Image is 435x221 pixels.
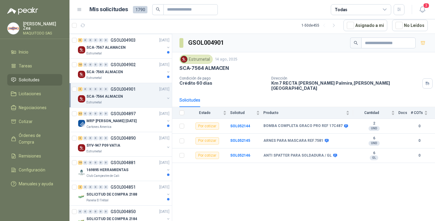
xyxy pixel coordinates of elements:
div: 0 [98,136,103,140]
span: Manuales y ayuda [19,180,53,187]
p: [DATE] [159,209,169,215]
div: Por cotizar [195,152,219,159]
div: 0 [93,136,98,140]
b: 6 [353,136,395,141]
div: 0 [83,87,88,91]
div: 15 [78,161,82,165]
p: SCA-7564 ALMACEN [86,94,123,99]
b: 2 [353,121,395,126]
div: 1 - 50 de 455 [301,21,339,30]
div: UND [369,141,380,146]
img: Company Logo [78,169,85,176]
p: [PERSON_NAME] Zea [23,22,62,30]
div: 0 [88,112,93,116]
span: Solicitudes [19,76,40,83]
div: 0 [98,87,103,91]
div: 2 [78,185,82,189]
div: 0 [88,87,93,91]
div: 0 [98,185,103,189]
div: 0 [104,38,108,42]
p: SYV-947 P09 VATIA [86,143,120,148]
p: MAQUITODO SAS [23,31,62,35]
p: GSOL004850 [111,210,136,214]
a: 32 0 0 0 0 0 GSOL004897[DATE] Company LogoMRP [PERSON_NAME] [DATE]Cartones America [78,110,171,129]
p: [DATE] [159,37,169,43]
p: GSOL004890 [111,136,136,140]
span: # COTs [411,111,423,115]
b: 0 [411,138,428,144]
img: Company Logo [78,46,85,54]
span: Tareas [19,63,32,69]
b: ARNES PARA MASCARA REF.7581 [263,138,323,143]
p: 169895 HERRAMIENTAS [86,167,128,173]
a: Remisiones [7,150,62,162]
div: 0 [104,210,108,214]
span: Órdenes de Compra [19,132,56,145]
img: Logo peakr [7,7,38,15]
b: SOL052145 [230,138,250,143]
div: 0 [83,136,88,140]
a: SOL052146 [230,153,250,158]
b: BOMBA COMPLETA GRACO PRO REF 17C487 [263,124,343,128]
span: 3 [423,3,430,8]
img: Company Logo [78,193,85,200]
div: 0 [98,210,103,214]
div: 0 [93,161,98,165]
p: Estrumetal [86,149,102,154]
th: Producto [263,107,353,119]
span: Inicio [19,49,28,55]
a: Negociaciones [7,102,62,113]
div: Por cotizar [195,122,219,130]
p: [DATE] [159,160,169,166]
div: 0 [78,210,82,214]
p: SCA-7564 ALMACEN [179,65,229,71]
span: 1790 [133,6,147,13]
b: 0 [411,153,428,158]
p: Panela El Trébol [86,198,108,203]
a: Manuales y ayuda [7,178,62,190]
p: Dirección [271,76,420,80]
a: 15 0 0 0 0 0 GSOL004881[DATE] Company Logo169895 HERRAMIENTASClub Campestre de Cali [78,159,171,178]
a: SOL052144 [230,124,250,128]
div: 0 [104,161,108,165]
img: Company Logo [181,56,187,63]
div: 0 [104,136,108,140]
span: search [156,7,160,11]
div: 0 [93,38,98,42]
div: 0 [83,112,88,116]
div: Solicitudes [179,97,200,103]
a: Cotizar [7,116,62,127]
a: 6 0 0 0 0 0 GSOL004903[DATE] Company LogoSCA-7567 ALAMACENEstrumetal [78,37,171,56]
span: Cantidad [353,111,390,115]
p: Estrumetal [86,51,102,56]
p: SOLICITUD DE COMPRA 2188 [86,192,137,197]
a: Licitaciones [7,88,62,99]
div: 0 [83,63,88,67]
th: Estado [188,107,230,119]
div: 0 [88,210,93,214]
p: GSOL004851 [111,185,136,189]
div: 10 [78,63,82,67]
div: 0 [93,210,98,214]
div: Por cotizar [195,137,219,145]
div: 0 [104,112,108,116]
th: # COTs [411,107,435,119]
p: [DATE] [159,184,169,190]
div: 0 [83,210,88,214]
a: 10 0 0 0 0 0 GSOL004902[DATE] Company LogoSCA-7565 ALMACENEstrumetal [78,61,171,80]
p: GSOL004901 [111,87,136,91]
div: UND [369,126,380,131]
div: 0 [88,136,93,140]
span: search [354,41,358,45]
img: Company Logo [8,23,19,34]
div: 0 [93,63,98,67]
p: Cartones America [86,125,111,129]
b: 6 [353,151,395,156]
a: Solicitudes [7,74,62,86]
p: [DATE] [159,111,169,117]
div: Estrumetal [179,55,213,64]
button: 3 [417,4,428,15]
img: Company Logo [78,95,85,102]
